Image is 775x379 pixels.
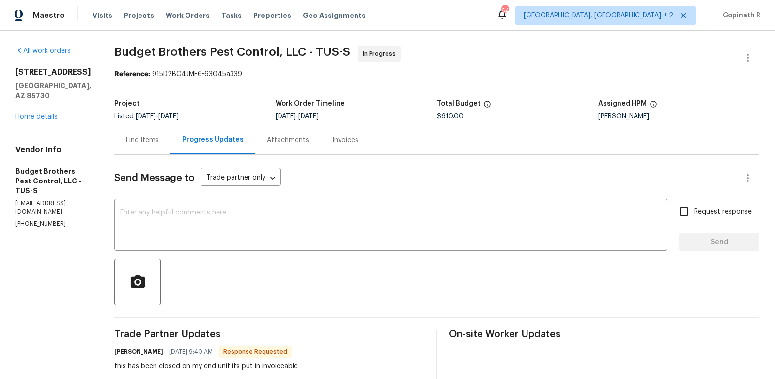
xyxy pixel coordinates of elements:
[166,11,210,20] span: Work Orders
[694,207,752,217] span: Request response
[114,46,350,58] span: Budget Brothers Pest Control, LLC - TUS-S
[15,145,91,155] h4: Vendor Info
[276,100,345,107] h5: Work Order Timeline
[437,113,464,120] span: $610.00
[15,220,91,228] p: [PHONE_NUMBER]
[650,100,657,113] span: The hpm assigned to this work order.
[15,114,58,120] a: Home details
[437,100,480,107] h5: Total Budget
[363,49,400,59] span: In Progress
[219,347,291,357] span: Response Requested
[303,11,366,20] span: Geo Assignments
[719,11,760,20] span: Gopinath R
[501,6,508,16] div: 64
[201,170,281,186] div: Trade partner only
[15,81,91,100] h5: [GEOGRAPHIC_DATA], AZ 85730
[33,11,65,20] span: Maestro
[114,173,195,183] span: Send Message to
[124,11,154,20] span: Projects
[15,166,91,196] h5: Budget Brothers Pest Control, LLC - TUS-S
[114,69,759,79] div: 915D2BC4JMF6-63045a339
[15,199,91,216] p: [EMAIL_ADDRESS][DOMAIN_NAME]
[126,135,159,145] div: Line Items
[598,100,647,107] h5: Assigned HPM
[524,11,673,20] span: [GEOGRAPHIC_DATA], [GEOGRAPHIC_DATA] + 2
[332,135,358,145] div: Invoices
[298,113,319,120] span: [DATE]
[221,12,242,19] span: Tasks
[276,113,296,120] span: [DATE]
[136,113,179,120] span: -
[114,113,179,120] span: Listed
[136,113,156,120] span: [DATE]
[598,113,759,120] div: [PERSON_NAME]
[483,100,491,113] span: The total cost of line items that have been proposed by Opendoor. This sum includes line items th...
[93,11,112,20] span: Visits
[276,113,319,120] span: -
[182,135,244,145] div: Progress Updates
[253,11,291,20] span: Properties
[114,330,425,339] span: Trade Partner Updates
[114,362,298,371] div: this has been closed on my end unit its put in invoiceable
[449,330,759,339] span: On-site Worker Updates
[267,135,309,145] div: Attachments
[114,71,150,78] b: Reference:
[15,67,91,77] h2: [STREET_ADDRESS]
[15,48,71,54] a: All work orders
[169,347,213,357] span: [DATE] 9:40 AM
[114,347,163,357] h6: [PERSON_NAME]
[158,113,179,120] span: [DATE]
[114,100,139,107] h5: Project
